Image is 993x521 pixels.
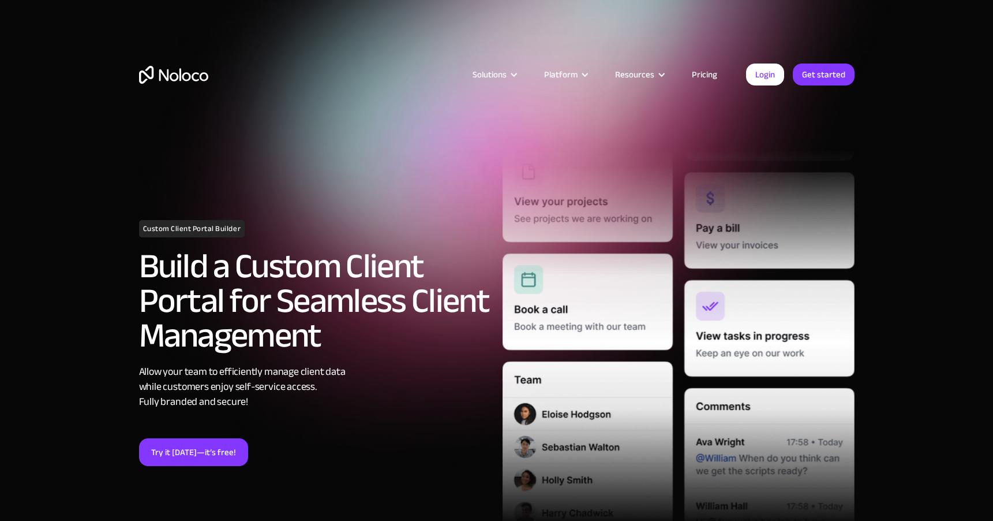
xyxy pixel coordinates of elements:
[677,67,732,82] a: Pricing
[458,67,530,82] div: Solutions
[530,67,601,82] div: Platform
[139,249,491,353] h2: Build a Custom Client Portal for Seamless Client Management
[139,66,208,84] a: home
[139,220,245,237] h1: Custom Client Portal Builder
[615,67,654,82] div: Resources
[544,67,578,82] div: Platform
[473,67,507,82] div: Solutions
[139,364,491,410] div: Allow your team to efficiently manage client data while customers enjoy self-service access. Full...
[601,67,677,82] div: Resources
[746,64,784,85] a: Login
[793,64,855,85] a: Get started
[139,438,248,466] a: Try it [DATE]—it’s free!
